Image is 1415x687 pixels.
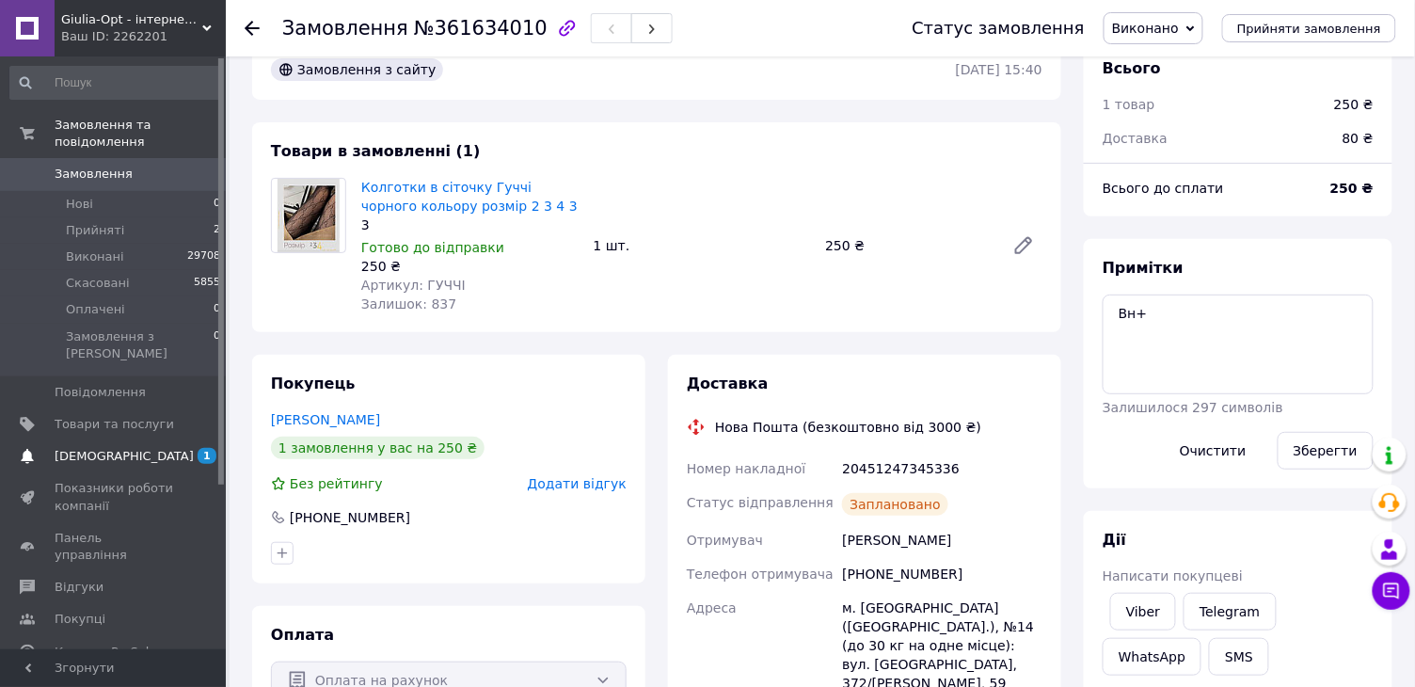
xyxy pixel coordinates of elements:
div: [PHONE_NUMBER] [288,508,412,527]
span: Написати покупцеві [1103,568,1243,583]
span: Показники роботи компанії [55,480,174,514]
span: Товари в замовленні (1) [271,142,481,160]
button: Очистити [1164,432,1263,470]
a: Колготки в сіточку Гуччі чорного кольору розмір 2 3 4 3 [361,180,578,214]
span: Панель управління [55,530,174,564]
span: Замовлення [282,17,408,40]
span: Виконані [66,248,124,265]
div: 20451247345336 [838,452,1046,486]
span: Номер накладної [687,461,806,476]
div: 250 ₴ [361,257,579,276]
button: SMS [1209,638,1269,676]
div: Нова Пошта (безкоштовно від 3000 ₴) [710,418,986,437]
span: Примітки [1103,259,1184,277]
span: Відгуки [55,579,103,596]
span: Giulia-Opt - інтернет-магазин жіночих колготок [61,11,202,28]
div: Замовлення з сайту [271,58,443,81]
span: Готово до відправки [361,240,504,255]
a: Viber [1110,593,1176,631]
div: [PHONE_NUMBER] [838,557,1046,591]
img: Колготки в сіточку Гуччі чорного кольору розмір 2 3 4 3 [278,179,341,252]
a: Редагувати [1005,227,1042,264]
span: Статус відправлення [687,495,834,510]
span: Прийняті [66,222,124,239]
button: Чат з покупцем [1373,572,1410,610]
span: Доставка [1103,131,1168,146]
span: Оплата [271,626,334,644]
div: Статус замовлення [912,19,1085,38]
span: 29708 [187,248,220,265]
span: Залишок: 837 [361,296,456,312]
span: Замовлення та повідомлення [55,117,226,151]
span: Покупці [55,611,105,628]
button: Зберегти [1278,432,1374,470]
textarea: Вн+ [1103,295,1374,394]
span: 5855 [194,275,220,292]
span: 0 [214,328,220,362]
span: Оплачені [66,301,125,318]
span: Артикул: ГУЧЧІ [361,278,466,293]
div: 80 ₴ [1331,118,1385,159]
div: 250 ₴ [1334,95,1374,114]
span: Дії [1103,531,1126,549]
div: Ваш ID: 2262201 [61,28,226,45]
span: Товари та послуги [55,416,174,433]
a: WhatsApp [1103,638,1201,676]
div: 3 [361,216,579,234]
span: 1 товар [1103,97,1155,112]
span: Адреса [687,600,737,615]
span: Повідомлення [55,384,146,401]
div: 1 шт. [586,232,819,259]
span: Виконано [1112,21,1179,36]
input: Пошук [9,66,222,100]
span: Скасовані [66,275,130,292]
span: Нові [66,196,93,213]
div: 250 ₴ [818,232,997,259]
a: Telegram [1184,593,1276,631]
div: Заплановано [842,493,948,516]
span: Замовлення [55,166,133,183]
a: [PERSON_NAME] [271,412,380,427]
span: Телефон отримувача [687,567,834,582]
time: [DATE] 15:40 [956,62,1042,77]
span: 0 [214,196,220,213]
span: Залишилося 297 символів [1103,400,1283,415]
span: Всього до сплати [1103,181,1224,196]
button: Прийняти замовлення [1222,14,1396,42]
span: Отримувач [687,533,763,548]
span: 1 [198,448,216,464]
div: 1 замовлення у вас на 250 ₴ [271,437,485,459]
span: Покупець [271,375,356,392]
span: Прийняти замовлення [1237,22,1381,36]
b: 250 ₴ [1330,181,1374,196]
span: №361634010 [414,17,548,40]
span: 0 [214,301,220,318]
div: [PERSON_NAME] [838,523,1046,557]
span: 2 [214,222,220,239]
span: [DEMOGRAPHIC_DATA] [55,448,194,465]
div: Повернутися назад [245,19,260,38]
span: Замовлення з [PERSON_NAME] [66,328,214,362]
span: Всього [1103,59,1161,77]
span: Без рейтингу [290,476,383,491]
span: Доставка [687,375,769,392]
span: Каталог ProSale [55,644,156,661]
span: Додати відгук [528,476,627,491]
